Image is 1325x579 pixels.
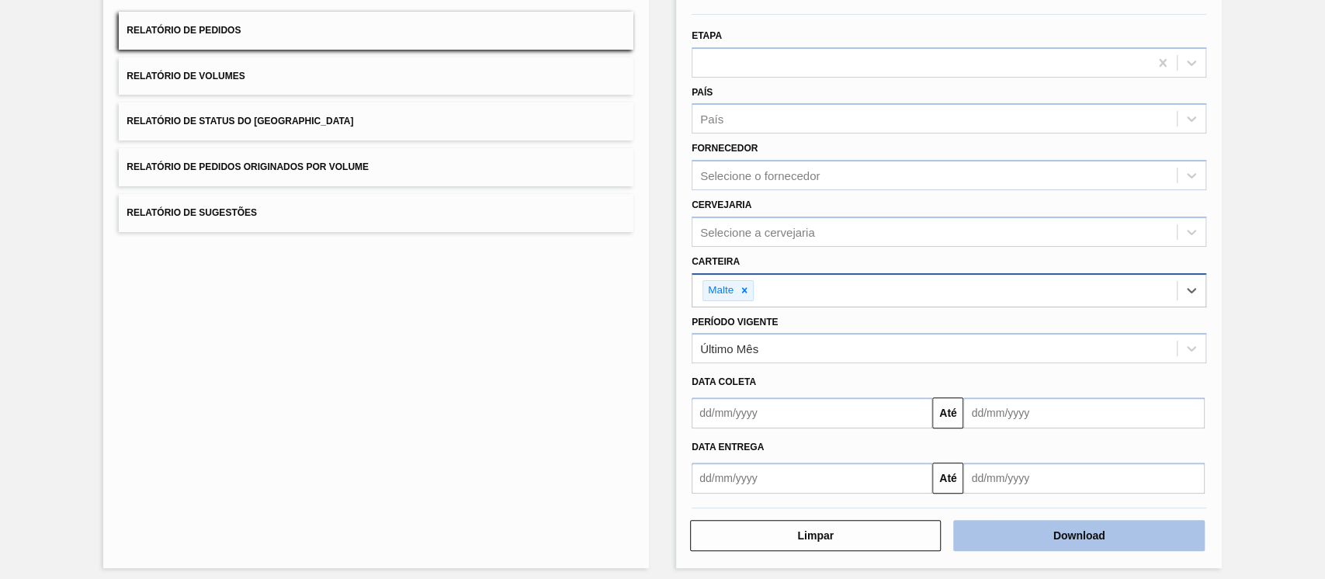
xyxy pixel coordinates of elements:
[119,12,633,50] button: Relatório de Pedidos
[692,463,932,494] input: dd/mm/yyyy
[963,463,1204,494] input: dd/mm/yyyy
[700,342,758,355] div: Último Mês
[119,102,633,140] button: Relatório de Status do [GEOGRAPHIC_DATA]
[953,520,1204,551] button: Download
[692,442,764,452] span: Data entrega
[127,25,241,36] span: Relatório de Pedidos
[692,199,751,210] label: Cervejaria
[703,281,736,300] div: Malte
[932,463,963,494] button: Até
[127,161,369,172] span: Relatório de Pedidos Originados por Volume
[692,30,722,41] label: Etapa
[692,317,778,328] label: Período Vigente
[963,397,1204,428] input: dd/mm/yyyy
[700,113,723,126] div: País
[690,520,941,551] button: Limpar
[692,87,713,98] label: País
[692,256,740,267] label: Carteira
[127,207,257,218] span: Relatório de Sugestões
[119,57,633,95] button: Relatório de Volumes
[119,194,633,232] button: Relatório de Sugestões
[692,143,758,154] label: Fornecedor
[700,225,815,238] div: Selecione a cervejaria
[692,397,932,428] input: dd/mm/yyyy
[692,376,756,387] span: Data coleta
[119,148,633,186] button: Relatório de Pedidos Originados por Volume
[932,397,963,428] button: Até
[127,71,245,81] span: Relatório de Volumes
[700,169,820,182] div: Selecione o fornecedor
[127,116,353,127] span: Relatório de Status do [GEOGRAPHIC_DATA]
